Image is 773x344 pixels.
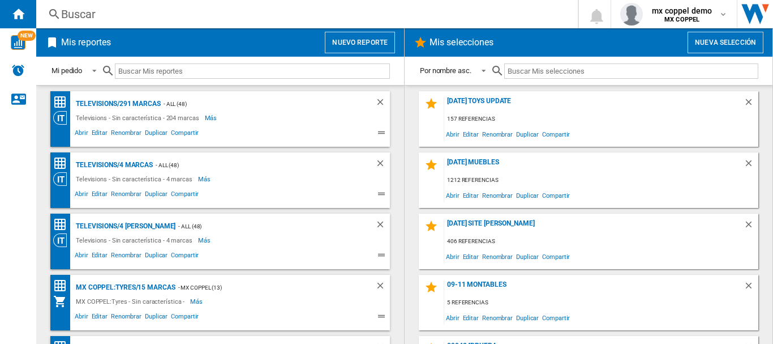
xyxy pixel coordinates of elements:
div: 1212 referencias [444,173,758,188]
div: - ALL (48) [175,219,353,233]
div: 406 referencias [444,235,758,249]
div: Borrar [375,158,390,172]
span: Editar [90,128,109,141]
div: Visión Categoría [53,233,73,247]
img: profile.jpg [620,3,643,26]
span: Compartir [169,311,200,325]
span: Abrir [73,311,90,325]
span: Renombrar [480,188,514,203]
h2: Mis selecciones [427,32,496,53]
div: 09-11 MONTABLES [444,281,744,296]
span: Editar [90,250,109,264]
span: Renombrar [480,249,514,264]
div: - ALL (48) [153,158,353,172]
div: Buscar [61,6,548,22]
span: mx coppel demo [652,5,712,16]
b: MX COPPEL [664,16,699,23]
div: Borrar [375,219,390,233]
div: Por nombre asc. [420,66,471,75]
span: Duplicar [514,310,540,325]
span: Más [198,172,212,186]
span: Abrir [444,310,461,325]
span: Compartir [540,249,572,264]
span: Abrir [73,250,90,264]
span: Duplicar [143,311,169,325]
div: 5 referencias [444,296,758,310]
div: Borrar [375,97,390,111]
span: Abrir [444,188,461,203]
span: Compartir [169,189,200,202]
div: MX COPPEL:Tyres/15 marcas [73,281,175,295]
div: Borrar [375,281,390,295]
span: Renombrar [480,126,514,142]
div: Televisions - Sin característica - 204 marcas [73,111,205,125]
span: Compartir [540,310,572,325]
span: Renombrar [109,128,143,141]
div: - MX COPPEL (13) [175,281,353,295]
span: Editar [461,188,480,203]
span: Duplicar [514,249,540,264]
span: Más [190,295,204,308]
div: Visión Categoría [53,172,73,186]
div: MX COPPEL:Tyres - Sin característica - [73,295,190,308]
span: Abrir [444,126,461,142]
span: Abrir [73,128,90,141]
div: Borrar [744,97,758,112]
span: Más [198,233,212,247]
div: Matriz de precios [53,279,73,293]
span: Compartir [540,126,572,142]
button: Nuevo reporte [325,32,395,53]
h2: Mis reportes [59,32,113,53]
div: 157 referencias [444,112,758,126]
div: Mi pedido [51,66,82,75]
img: alerts-logo.svg [11,63,25,77]
span: Renombrar [109,189,143,202]
span: Duplicar [143,128,169,141]
div: - ALL (48) [161,97,353,111]
span: Duplicar [514,188,540,203]
span: Editar [461,310,480,325]
div: Matriz de precios [53,156,73,171]
input: Buscar Mis selecciones [504,63,758,79]
div: Borrar [744,281,758,296]
span: Compartir [169,128,200,141]
div: [DATE] toys update [444,97,744,112]
div: Mi colección [53,295,73,308]
input: Buscar Mis reportes [115,63,390,79]
div: Borrar [744,158,758,173]
span: Renombrar [480,310,514,325]
div: Visión Categoría [53,111,73,125]
span: Más [205,111,219,125]
div: Televisions/4 marcas [73,158,153,172]
span: Abrir [444,249,461,264]
span: Duplicar [514,126,540,142]
span: Renombrar [109,311,143,325]
span: Compartir [540,188,572,203]
span: Compartir [169,250,200,264]
div: Matriz de precios [53,218,73,232]
span: NEW [18,31,36,41]
img: wise-card.svg [11,35,25,50]
span: Editar [461,126,480,142]
div: [DATE] MUEBLES [444,158,744,173]
div: Matriz de precios [53,95,73,109]
div: Borrar [744,219,758,235]
span: Editar [90,189,109,202]
div: Televisions - Sin característica - 4 marcas [73,172,198,186]
div: Televisions/291 marcas [73,97,161,111]
span: Editar [461,249,480,264]
div: [DATE] site [PERSON_NAME] [444,219,744,235]
div: Televisions/4 [PERSON_NAME] [73,219,175,233]
span: Editar [90,311,109,325]
div: Televisions - Sin característica - 4 marcas [73,233,198,247]
span: Duplicar [143,189,169,202]
span: Abrir [73,189,90,202]
span: Duplicar [143,250,169,264]
button: Nueva selección [688,32,763,53]
span: Renombrar [109,250,143,264]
